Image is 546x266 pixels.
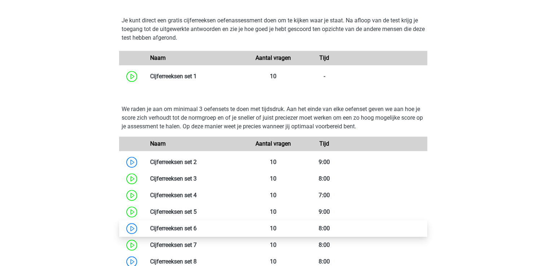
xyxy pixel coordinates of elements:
[145,224,248,233] div: Cijferreeksen set 6
[299,54,350,62] div: Tijd
[145,72,248,81] div: Cijferreeksen set 1
[145,257,248,266] div: Cijferreeksen set 8
[145,54,248,62] div: Naam
[299,139,350,148] div: Tijd
[247,54,298,62] div: Aantal vragen
[122,16,425,42] p: Je kunt direct een gratis cijferreeksen oefenassessment doen om te kijken waar je staat. Na afloo...
[247,139,298,148] div: Aantal vragen
[145,174,248,183] div: Cijferreeksen set 3
[145,191,248,200] div: Cijferreeksen set 4
[145,139,248,148] div: Naam
[145,158,248,167] div: Cijferreeksen set 2
[122,105,425,131] p: We raden je aan om minimaal 3 oefensets te doen met tijdsdruk. Aan het einde van elke oefenset ge...
[145,208,248,216] div: Cijferreeksen set 5
[145,241,248,249] div: Cijferreeksen set 7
